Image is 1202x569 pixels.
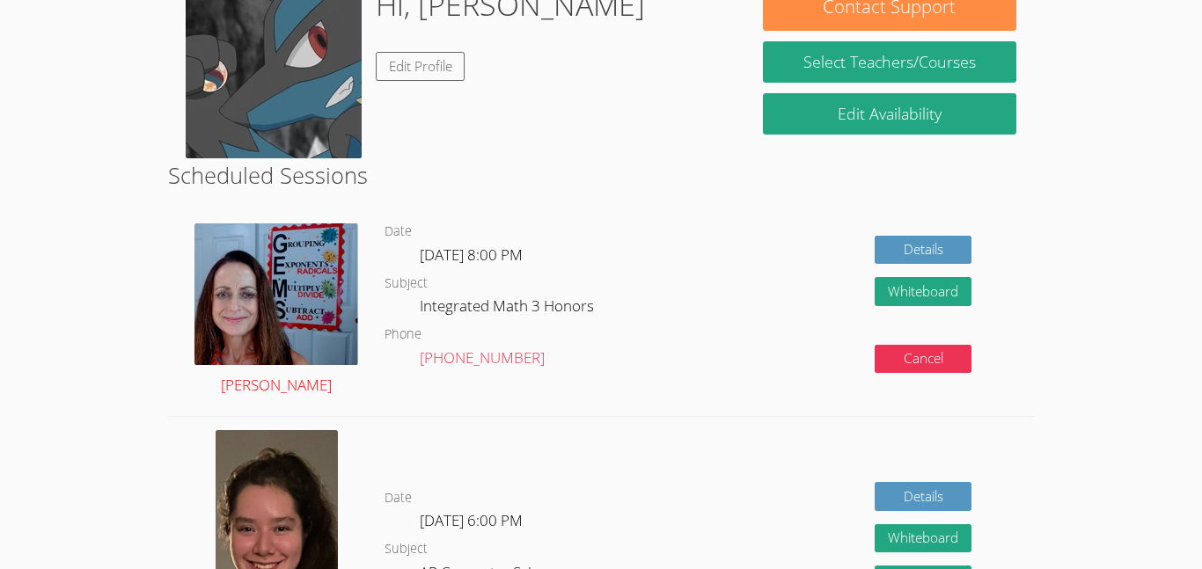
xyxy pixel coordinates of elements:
dt: Date [385,487,412,509]
dt: Phone [385,324,421,346]
dt: Subject [385,538,428,560]
button: Cancel [875,345,971,374]
span: [DATE] 6:00 PM [420,510,523,530]
a: Details [875,482,971,511]
h2: Scheduled Sessions [168,158,1034,192]
dt: Date [385,221,412,243]
a: [PHONE_NUMBER] [420,347,545,368]
span: [DATE] 8:00 PM [420,244,523,265]
dd: Integrated Math 3 Honors [420,294,597,324]
a: [PERSON_NAME] [194,223,358,398]
a: Details [875,236,971,265]
a: Select Teachers/Courses [763,41,1016,83]
button: Whiteboard [875,277,971,306]
dt: Subject [385,273,428,295]
a: Edit Availability [763,93,1016,135]
button: Whiteboard [875,524,971,553]
a: Edit Profile [376,52,465,81]
img: avatar.png [194,223,358,366]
